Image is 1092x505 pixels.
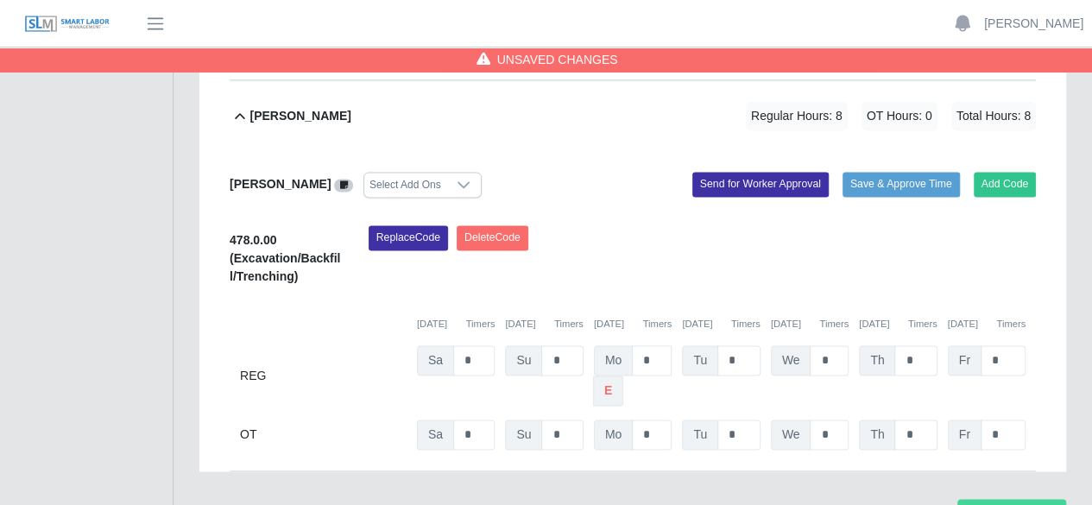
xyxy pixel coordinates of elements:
button: Timers [819,317,849,331]
span: We [771,345,811,376]
div: [DATE] [682,317,760,331]
button: Send for Worker Approval [692,172,829,196]
span: Fr [948,420,982,450]
div: [DATE] [948,317,1026,331]
img: SLM Logo [24,15,110,34]
a: View/Edit Notes [334,177,353,191]
button: ReplaceCode [369,225,448,249]
button: Add Code [974,172,1037,196]
b: [PERSON_NAME] [249,107,350,125]
span: Su [505,345,542,376]
button: Timers [996,317,1026,331]
div: Select Add Ons [364,173,446,197]
span: Sa [417,345,454,376]
span: Th [859,345,895,376]
div: REG [240,345,407,406]
button: Timers [466,317,496,331]
span: Tu [682,420,718,450]
span: Th [859,420,895,450]
div: [DATE] [859,317,937,331]
b: [PERSON_NAME] [230,177,331,191]
span: Total Hours: 8 [951,102,1036,130]
a: [PERSON_NAME] [984,15,1083,33]
span: Unsaved Changes [497,51,618,68]
span: Mo [594,420,633,450]
span: Mo [594,345,633,376]
span: Fr [948,345,982,376]
div: [DATE] [771,317,849,331]
button: Timers [731,317,761,331]
div: [DATE] [505,317,583,331]
div: OT [240,420,407,450]
span: Su [505,420,542,450]
button: Timers [554,317,584,331]
div: [DATE] [594,317,672,331]
button: [PERSON_NAME] Regular Hours: 8 OT Hours: 0 Total Hours: 8 [230,81,1036,151]
span: We [771,420,811,450]
b: e [604,382,612,400]
button: DeleteCode [457,225,528,249]
span: Regular Hours: 8 [746,102,848,130]
span: OT Hours: 0 [862,102,937,130]
span: Tu [682,345,718,376]
div: [DATE] [417,317,495,331]
span: Sa [417,420,454,450]
button: Timers [642,317,672,331]
button: Save & Approve Time [843,172,960,196]
button: Timers [908,317,937,331]
b: 478.0.00 (Excavation/Backfill/Trenching) [230,233,340,283]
